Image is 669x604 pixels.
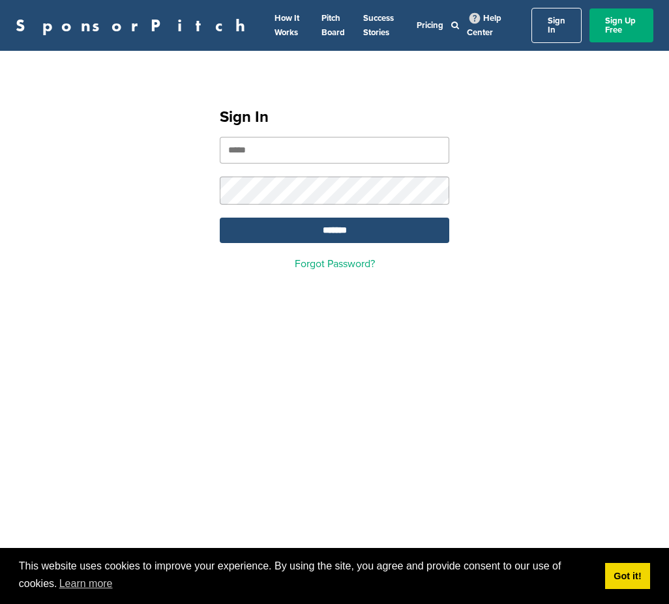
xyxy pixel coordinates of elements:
a: Help Center [467,10,501,40]
a: SponsorPitch [16,17,254,34]
a: Sign Up Free [589,8,653,42]
a: Pitch Board [321,13,345,38]
h1: Sign In [220,106,449,129]
a: Pricing [417,20,443,31]
a: How It Works [275,13,299,38]
a: dismiss cookie message [605,563,650,589]
a: Forgot Password? [295,257,375,270]
span: This website uses cookies to improve your experience. By using the site, you agree and provide co... [19,558,595,594]
a: Success Stories [363,13,394,38]
a: learn more about cookies [57,574,115,594]
a: Sign In [531,8,582,43]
